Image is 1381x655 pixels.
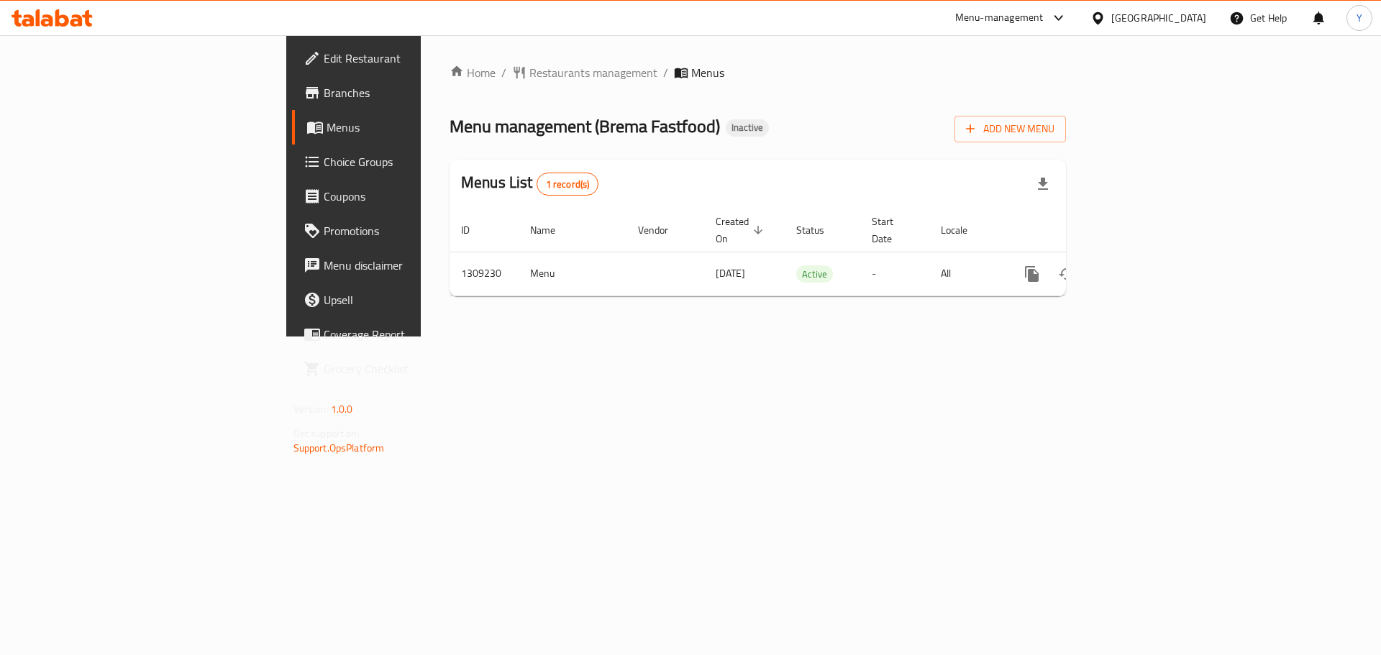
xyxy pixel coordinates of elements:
[1026,167,1060,201] div: Export file
[860,252,929,296] td: -
[450,110,720,142] span: Menu management ( Brema Fastfood )
[929,252,1003,296] td: All
[292,283,517,317] a: Upsell
[292,75,517,110] a: Branches
[796,265,833,283] div: Active
[941,221,986,239] span: Locale
[450,209,1164,296] table: enhanced table
[293,424,360,443] span: Get support on:
[292,41,517,75] a: Edit Restaurant
[537,178,598,191] span: 1 record(s)
[450,64,1066,81] nav: breadcrumb
[324,291,506,308] span: Upsell
[324,222,506,239] span: Promotions
[529,64,657,81] span: Restaurants management
[530,221,574,239] span: Name
[293,400,329,418] span: Version:
[292,248,517,283] a: Menu disclaimer
[691,64,724,81] span: Menus
[461,172,598,196] h2: Menus List
[872,213,912,247] span: Start Date
[324,50,506,67] span: Edit Restaurant
[519,252,626,296] td: Menu
[461,221,488,239] span: ID
[324,84,506,101] span: Branches
[1015,257,1049,291] button: more
[726,119,769,137] div: Inactive
[726,122,769,134] span: Inactive
[1111,10,1206,26] div: [GEOGRAPHIC_DATA]
[292,110,517,145] a: Menus
[1003,209,1164,252] th: Actions
[796,221,843,239] span: Status
[292,179,517,214] a: Coupons
[293,439,385,457] a: Support.OpsPlatform
[331,400,353,418] span: 1.0.0
[327,119,506,136] span: Menus
[512,64,657,81] a: Restaurants management
[324,188,506,205] span: Coupons
[1049,257,1084,291] button: Change Status
[954,116,1066,142] button: Add New Menu
[324,153,506,170] span: Choice Groups
[796,266,833,283] span: Active
[324,257,506,274] span: Menu disclaimer
[638,221,687,239] span: Vendor
[324,360,506,377] span: Grocery Checklist
[537,173,599,196] div: Total records count
[663,64,668,81] li: /
[292,317,517,352] a: Coverage Report
[292,145,517,179] a: Choice Groups
[292,352,517,386] a: Grocery Checklist
[324,326,506,343] span: Coverage Report
[1357,10,1362,26] span: Y
[716,264,745,283] span: [DATE]
[955,9,1044,27] div: Menu-management
[966,120,1054,138] span: Add New Menu
[292,214,517,248] a: Promotions
[716,213,767,247] span: Created On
